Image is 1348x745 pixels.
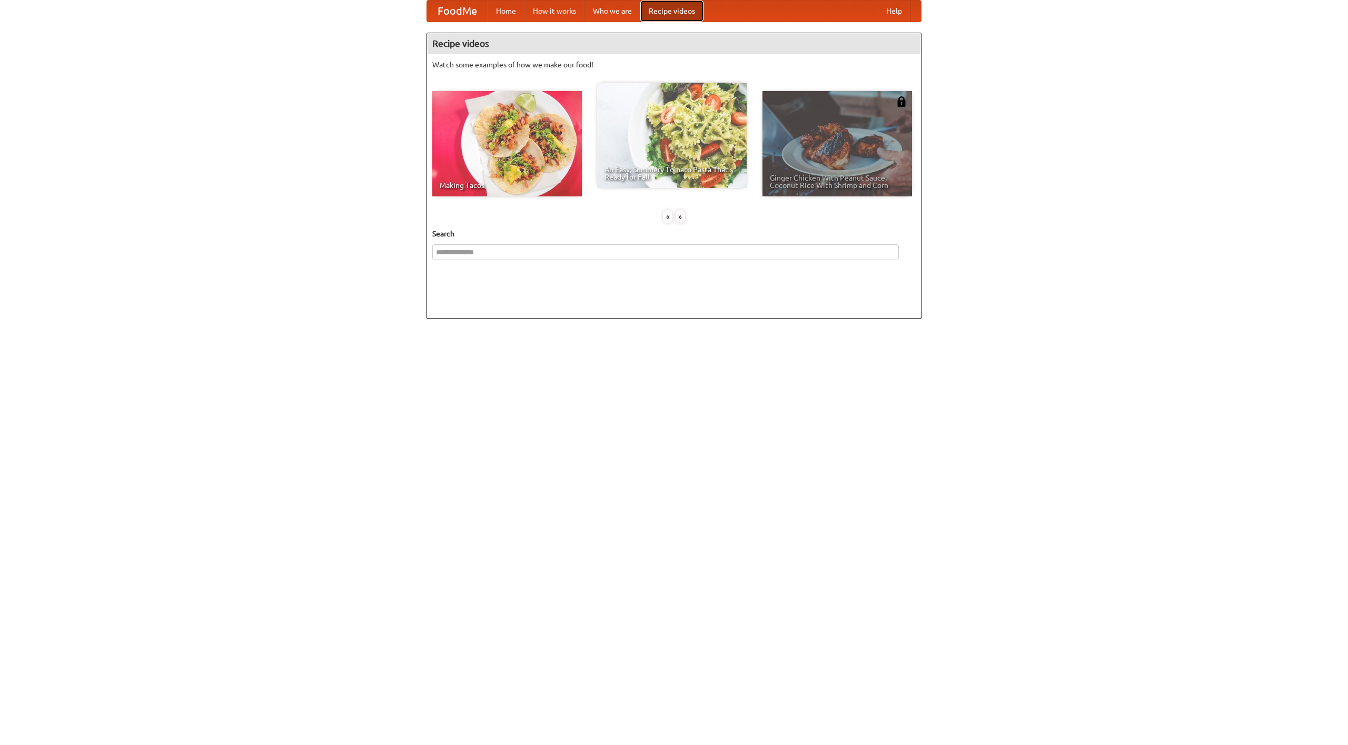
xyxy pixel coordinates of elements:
a: Help [878,1,910,22]
div: » [676,210,685,223]
a: Who we are [584,1,640,22]
a: Home [488,1,524,22]
a: How it works [524,1,584,22]
h4: Recipe videos [427,33,921,54]
a: FoodMe [427,1,488,22]
a: Recipe videos [640,1,703,22]
span: Making Tacos [440,182,574,189]
img: 483408.png [896,96,907,107]
a: An Easy, Summery Tomato Pasta That's Ready for Fall [597,83,747,188]
span: An Easy, Summery Tomato Pasta That's Ready for Fall [604,166,739,181]
div: « [663,210,672,223]
a: Making Tacos [432,91,582,196]
h5: Search [432,229,916,239]
p: Watch some examples of how we make our food! [432,59,916,70]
